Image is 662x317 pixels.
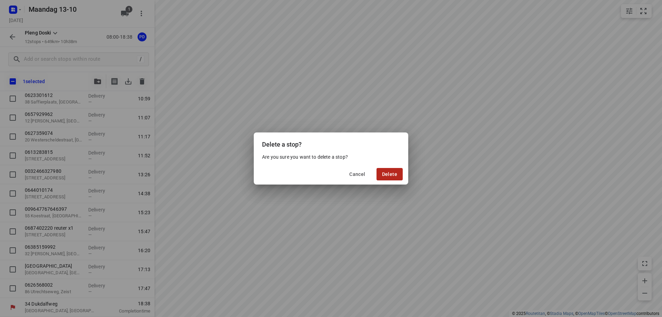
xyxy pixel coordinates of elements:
[262,153,400,160] p: Are you sure you want to delete a stop?
[377,168,403,180] button: Delete
[349,171,365,177] span: Cancel
[344,168,371,180] button: Cancel
[382,171,397,177] span: Delete
[254,132,408,153] div: Delete a stop?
